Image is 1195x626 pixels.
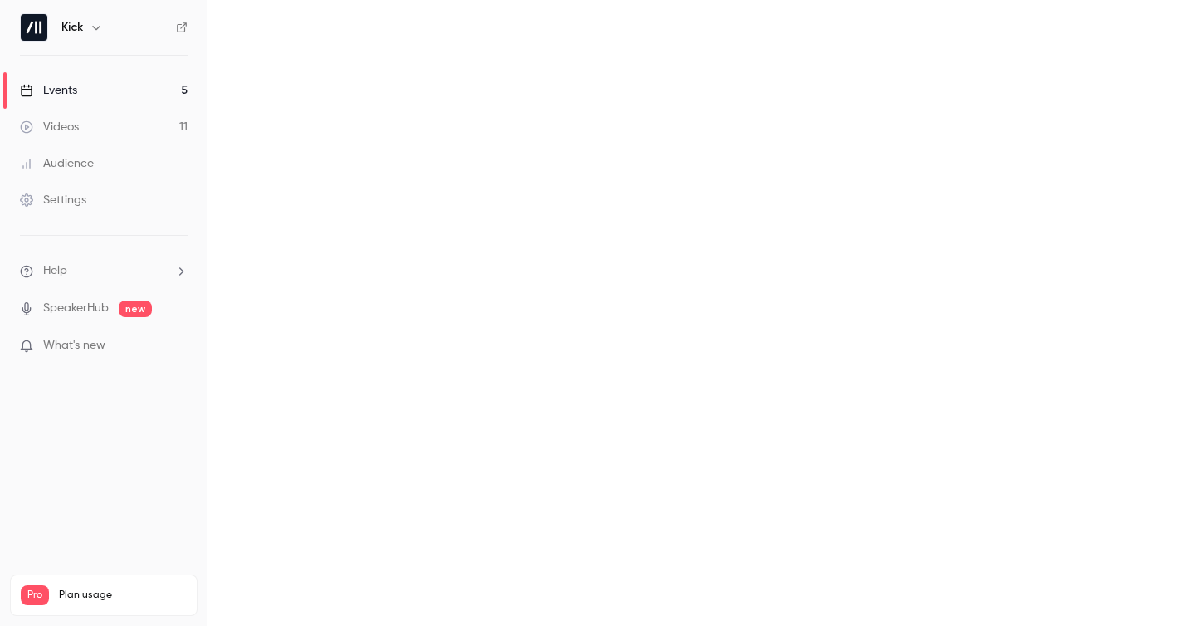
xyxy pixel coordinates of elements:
[43,337,105,355] span: What's new
[119,301,152,317] span: new
[20,82,77,99] div: Events
[20,119,79,135] div: Videos
[21,14,47,41] img: Kick
[59,589,187,602] span: Plan usage
[43,262,67,280] span: Help
[21,585,49,605] span: Pro
[43,300,109,317] a: SpeakerHub
[20,192,86,208] div: Settings
[20,155,94,172] div: Audience
[168,339,188,354] iframe: Noticeable Trigger
[61,19,83,36] h6: Kick
[20,262,188,280] li: help-dropdown-opener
